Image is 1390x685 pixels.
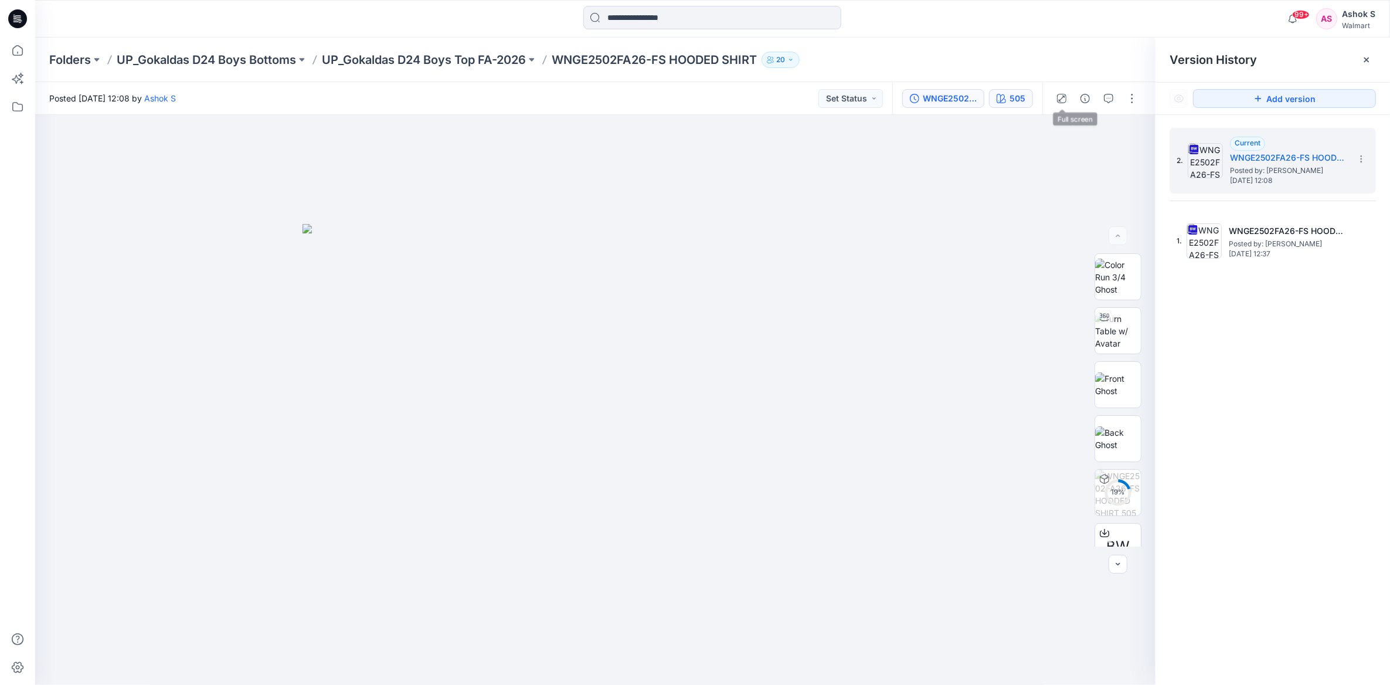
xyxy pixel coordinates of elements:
img: Front Ghost [1095,372,1141,397]
span: [DATE] 12:08 [1230,177,1347,185]
img: WNGE2502FA26-FS HOODED SHIRT [1187,223,1222,259]
span: Version History [1170,53,1257,67]
p: 20 [776,53,785,66]
span: Posted by: Ashok S [1229,238,1346,250]
div: 505 [1010,92,1025,105]
h5: WNGE2502FA26-FS HOODED SHIRT [1230,151,1347,165]
span: 1. [1177,236,1182,246]
button: Details [1076,89,1095,108]
img: WNGE2502FA26-FS HOODED SHIRT [1188,143,1223,178]
img: WNGE2502FA26-FS HOODED SHIRT 505 [1095,470,1141,516]
span: Current [1235,138,1260,147]
div: 19 % [1104,487,1132,497]
a: Folders [49,52,91,68]
p: WNGE2502FA26-FS HOODED SHIRT [552,52,757,68]
h5: WNGE2502FA26-FS HOODED SHIRT [1229,224,1346,238]
img: eyJhbGciOiJIUzI1NiIsImtpZCI6IjAiLCJzbHQiOiJzZXMiLCJ0eXAiOiJKV1QifQ.eyJkYXRhIjp7InR5cGUiOiJzdG9yYW... [303,224,889,685]
span: [DATE] 12:37 [1229,250,1346,258]
img: Back Ghost [1095,426,1141,451]
span: 99+ [1292,10,1310,19]
button: 505 [989,89,1033,108]
div: Walmart [1342,21,1375,30]
button: Show Hidden Versions [1170,89,1188,108]
button: 20 [762,52,800,68]
button: Add version [1193,89,1376,108]
img: Turn Table w/ Avatar [1095,313,1141,350]
button: WNGE2502FA26-FS HOODED SHIRT [902,89,984,108]
img: Color Run 3/4 Ghost [1095,259,1141,296]
div: AS [1316,8,1337,29]
span: Posted by: Ashok S [1230,165,1347,177]
a: UP_Gokaldas D24 Boys Top FA-2026 [322,52,526,68]
div: Ashok S [1342,7,1375,21]
span: 2. [1177,155,1183,166]
div: WNGE2502FA26-FS HOODED SHIRT [923,92,977,105]
a: Ashok S [144,93,176,103]
a: UP_Gokaldas D24 Boys Bottoms [117,52,296,68]
span: Posted [DATE] 12:08 by [49,92,176,104]
button: Close [1362,55,1371,65]
span: BW [1106,536,1130,557]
